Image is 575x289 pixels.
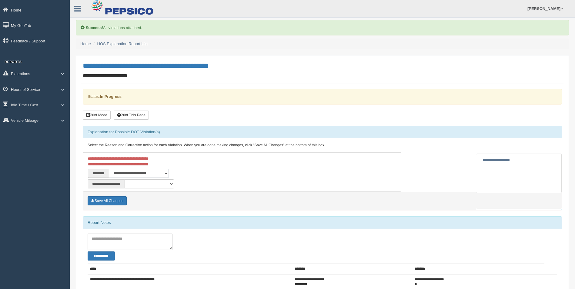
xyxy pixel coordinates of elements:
[88,196,127,205] button: Save
[83,126,562,138] div: Explanation for Possible DOT Violation(s)
[83,217,562,229] div: Report Notes
[83,138,562,153] div: Select the Reason and Corrective action for each Violation. When you are done making changes, cli...
[83,111,111,120] button: Print Mode
[86,25,103,30] b: Success!
[114,111,149,120] button: Print This Page
[100,94,122,99] strong: In Progress
[88,251,115,261] button: Change Filter Options
[80,42,91,46] a: Home
[83,89,562,104] div: Status:
[97,42,148,46] a: HOS Explanation Report List
[76,20,569,35] div: All violations attached.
